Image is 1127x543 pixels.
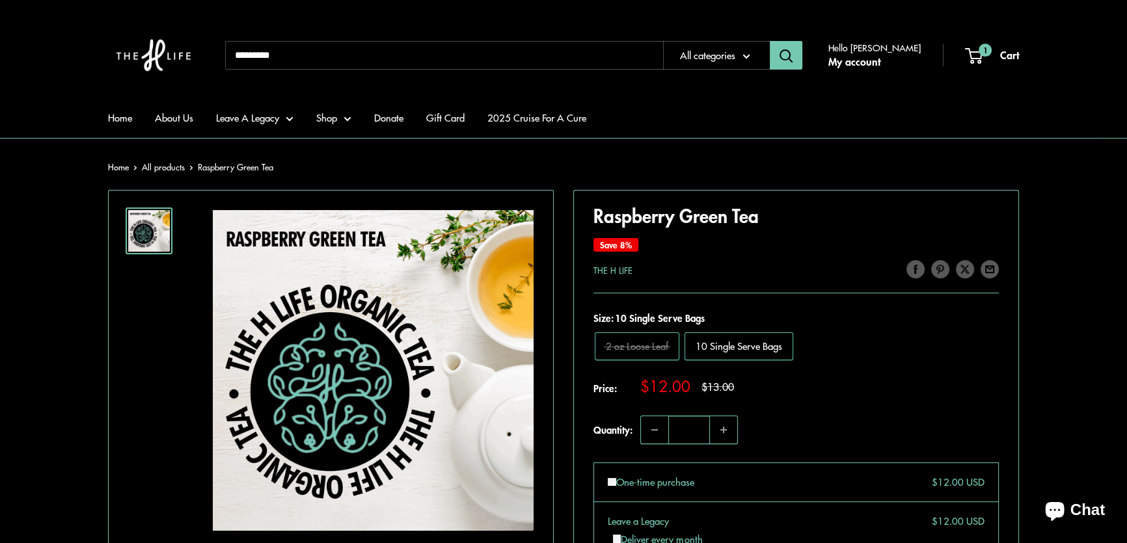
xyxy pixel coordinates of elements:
a: Leave A Legacy [216,109,293,127]
a: Home [108,109,132,127]
img: Raspberry Green Tea [213,210,534,531]
button: Increase quantity [710,416,737,444]
span: 1 [979,44,992,57]
a: About Us [155,109,193,127]
span: $13.00 [701,382,734,392]
a: Shop [316,109,351,127]
input: Deliver every month. Product price $12.00 USD [613,535,621,543]
label: 2 oz Loose Leaf [595,332,679,360]
a: Donate [374,109,403,127]
div: $12.00 USD [922,473,984,491]
span: Hello [PERSON_NAME] [828,39,921,56]
img: The H Life [108,13,199,98]
a: Tweet on Twitter [956,259,974,278]
span: 10 Single Serve Bags [614,311,705,325]
a: Share on Facebook [906,259,925,278]
img: Raspberry Green Tea [128,210,170,252]
span: Save 8% [593,238,638,252]
input: One-time purchase. Product price $12.00 USD [608,478,616,486]
a: The H Life [593,264,632,276]
label: Quantity: [593,412,640,444]
a: My account [828,52,880,72]
label: One-time purchase [608,473,694,491]
input: Search... [225,41,663,70]
label: 10 Single Serve Bags [685,332,793,360]
a: Gift Card [426,109,465,127]
a: Pin on Pinterest [931,259,949,278]
span: Size: [593,309,999,327]
button: Decrease quantity [641,416,668,444]
inbox-online-store-chat: Shopify online store chat [1033,490,1117,533]
h1: Raspberry Green Tea [593,203,999,229]
label: Leave a Legacy [608,512,669,530]
span: Price: [593,378,640,397]
a: Home [108,161,129,173]
nav: Breadcrumb [108,159,273,175]
span: Raspberry Green Tea [198,161,273,173]
div: $12.00 USD [922,512,984,530]
span: 2 oz Loose Leaf [606,339,668,352]
input: Quantity [668,416,710,444]
a: All products [142,161,185,173]
button: Search [770,41,802,70]
span: $12.00 [640,378,690,393]
a: Share by email [981,259,999,278]
span: 10 Single Serve Bags [696,339,782,352]
span: Cart [1000,47,1019,62]
a: 1 Cart [966,46,1019,65]
a: 2025 Cruise For A Cure [487,109,586,127]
